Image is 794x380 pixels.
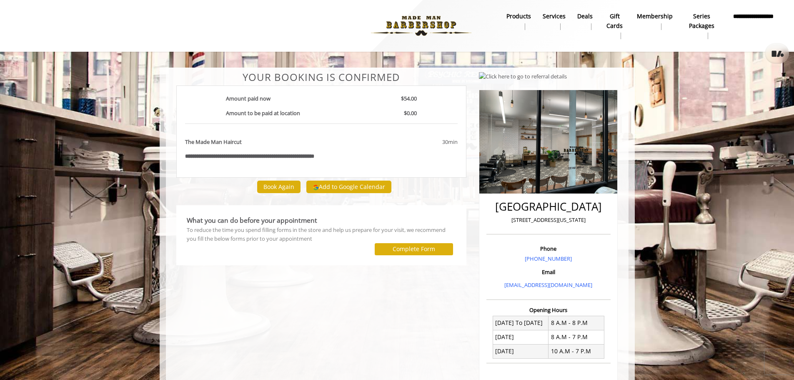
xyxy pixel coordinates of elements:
[364,3,478,49] img: Made Man Barbershop logo
[525,255,572,262] a: [PHONE_NUMBER]
[537,10,571,32] a: ServicesServices
[493,316,549,330] td: [DATE] To [DATE]
[599,10,631,41] a: Gift cardsgift cards
[226,95,271,102] b: Amount paid now
[549,316,604,330] td: 8 A.M - 8 P.M
[631,10,679,32] a: MembershipMembership
[479,72,567,81] img: Click here to go to referral details
[604,12,626,30] b: gift cards
[501,10,537,32] a: Productsproducts
[577,12,593,21] b: Deals
[187,226,456,243] div: To reduce the time you spend filling forms in the store and help us prepare for your visit, we re...
[306,181,391,193] button: Add to Google Calendar
[549,330,604,344] td: 8 A.M - 7 P.M
[176,72,467,83] center: Your Booking is confirmed
[493,330,549,344] td: [DATE]
[404,109,417,117] b: $0.00
[187,216,317,225] b: What you can do before your appointment
[488,216,609,224] p: [STREET_ADDRESS][US_STATE]
[679,10,725,41] a: Series packagesSeries packages
[504,281,592,289] a: [EMAIL_ADDRESS][DOMAIN_NAME]
[571,10,599,32] a: DealsDeals
[506,12,531,21] b: products
[488,269,609,275] h3: Email
[486,307,611,313] h3: Opening Hours
[488,246,609,252] h3: Phone
[543,12,566,21] b: Services
[488,201,609,213] h2: [GEOGRAPHIC_DATA]
[185,138,242,146] b: The Made Man Haircut
[226,109,300,117] b: Amount to be paid at location
[375,138,458,146] div: 30min
[257,181,301,193] button: Book Again
[493,345,549,359] td: [DATE]
[684,12,719,30] b: Series packages
[637,12,673,21] b: Membership
[375,243,453,255] button: Complete Form
[549,345,604,359] td: 10 A.M - 7 P.M
[401,95,417,102] b: $54.00
[393,246,435,252] label: Complete Form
